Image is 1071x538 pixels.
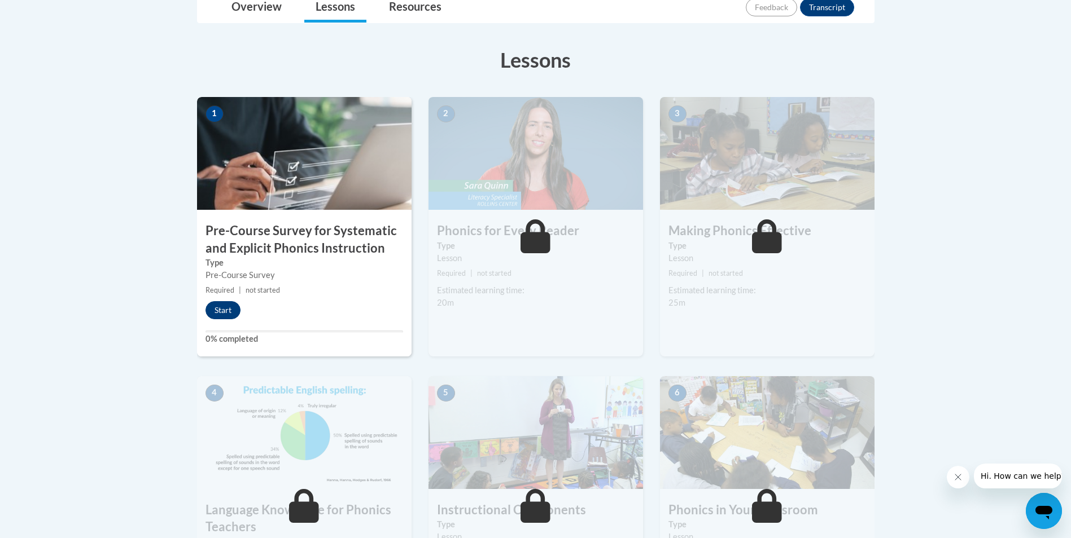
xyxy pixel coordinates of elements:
span: 1 [206,105,224,122]
span: | [239,286,241,294]
h3: Phonics in Your Classroom [660,501,875,519]
iframe: Button to launch messaging window [1026,493,1062,529]
span: | [470,269,473,277]
iframe: Message from company [974,464,1062,488]
label: Type [437,518,635,531]
span: 5 [437,385,455,402]
iframe: Close message [947,466,969,488]
label: Type [668,240,866,252]
img: Course Image [197,376,412,489]
label: Type [437,240,635,252]
label: Type [206,257,403,269]
img: Course Image [197,97,412,210]
img: Course Image [660,97,875,210]
div: Estimated learning time: [668,284,866,297]
span: not started [477,269,512,277]
span: 25m [668,298,685,307]
h3: Phonics for Every Reader [429,222,643,240]
span: Required [206,286,234,294]
span: 2 [437,105,455,122]
span: Required [668,269,697,277]
label: 0% completed [206,333,403,345]
span: Required [437,269,466,277]
span: 6 [668,385,687,402]
button: Start [206,301,241,319]
h3: Instructional Components [429,501,643,519]
span: 3 [668,105,687,122]
img: Course Image [429,97,643,210]
h3: Language Knowledge for Phonics Teachers [197,501,412,536]
span: 4 [206,385,224,402]
span: | [702,269,704,277]
h3: Pre-Course Survey for Systematic and Explicit Phonics Instruction [197,222,412,257]
div: Lesson [437,252,635,264]
h3: Lessons [197,46,875,74]
span: not started [246,286,280,294]
span: not started [709,269,743,277]
h3: Making Phonics Effective [660,222,875,240]
label: Type [668,518,866,531]
div: Pre-Course Survey [206,269,403,281]
img: Course Image [429,376,643,489]
div: Lesson [668,252,866,264]
div: Estimated learning time: [437,284,635,297]
span: Hi. How can we help? [7,8,91,17]
span: 20m [437,298,454,307]
img: Course Image [660,376,875,489]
